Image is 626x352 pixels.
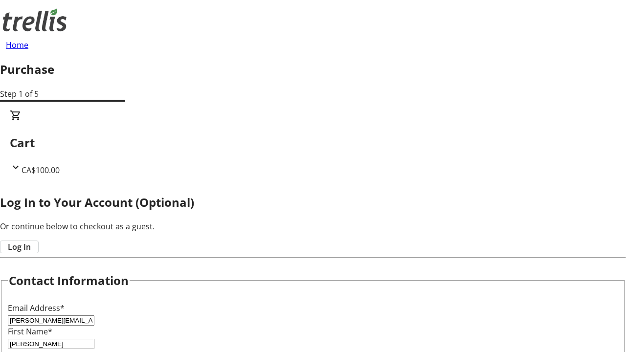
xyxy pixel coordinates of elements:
h2: Contact Information [9,272,129,289]
span: Log In [8,241,31,253]
div: CartCA$100.00 [10,110,616,176]
h2: Cart [10,134,616,152]
span: CA$100.00 [22,165,60,176]
label: First Name* [8,326,52,337]
label: Email Address* [8,303,65,313]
